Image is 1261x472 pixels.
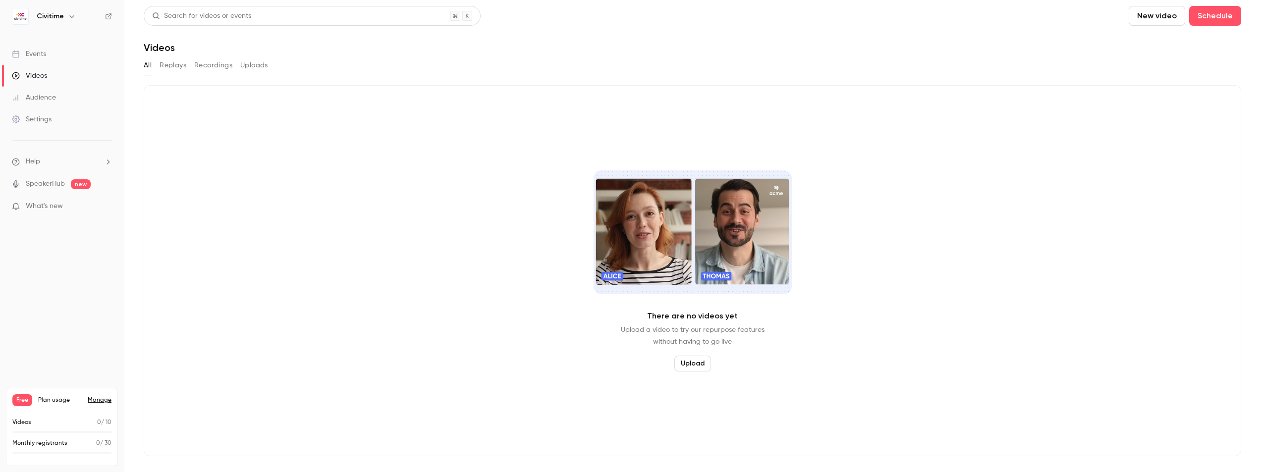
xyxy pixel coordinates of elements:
p: Videos [12,418,31,427]
h6: Civitime [37,11,64,21]
button: Upload [674,356,711,371]
p: Upload a video to try our repurpose features without having to go live [621,324,765,348]
p: There are no videos yet [647,310,738,322]
button: Recordings [194,57,232,73]
span: new [71,179,91,189]
span: 0 [97,420,101,425]
div: Videos [12,71,47,81]
div: Settings [12,114,52,124]
a: Manage [88,396,111,404]
a: SpeakerHub [26,179,65,189]
button: Replays [160,57,186,73]
span: Help [26,157,40,167]
div: Audience [12,93,56,103]
button: Uploads [240,57,268,73]
div: Search for videos or events [152,11,251,21]
li: help-dropdown-opener [12,157,112,167]
button: New video [1129,6,1185,26]
span: Free [12,394,32,406]
span: Plan usage [38,396,82,404]
button: All [144,57,152,73]
img: Civitime [12,8,28,24]
p: / 30 [96,439,111,448]
span: 0 [96,440,100,446]
span: What's new [26,201,63,211]
h1: Videos [144,42,175,53]
section: Videos [144,6,1241,466]
p: / 10 [97,418,111,427]
button: Schedule [1189,6,1241,26]
p: Monthly registrants [12,439,67,448]
div: Events [12,49,46,59]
